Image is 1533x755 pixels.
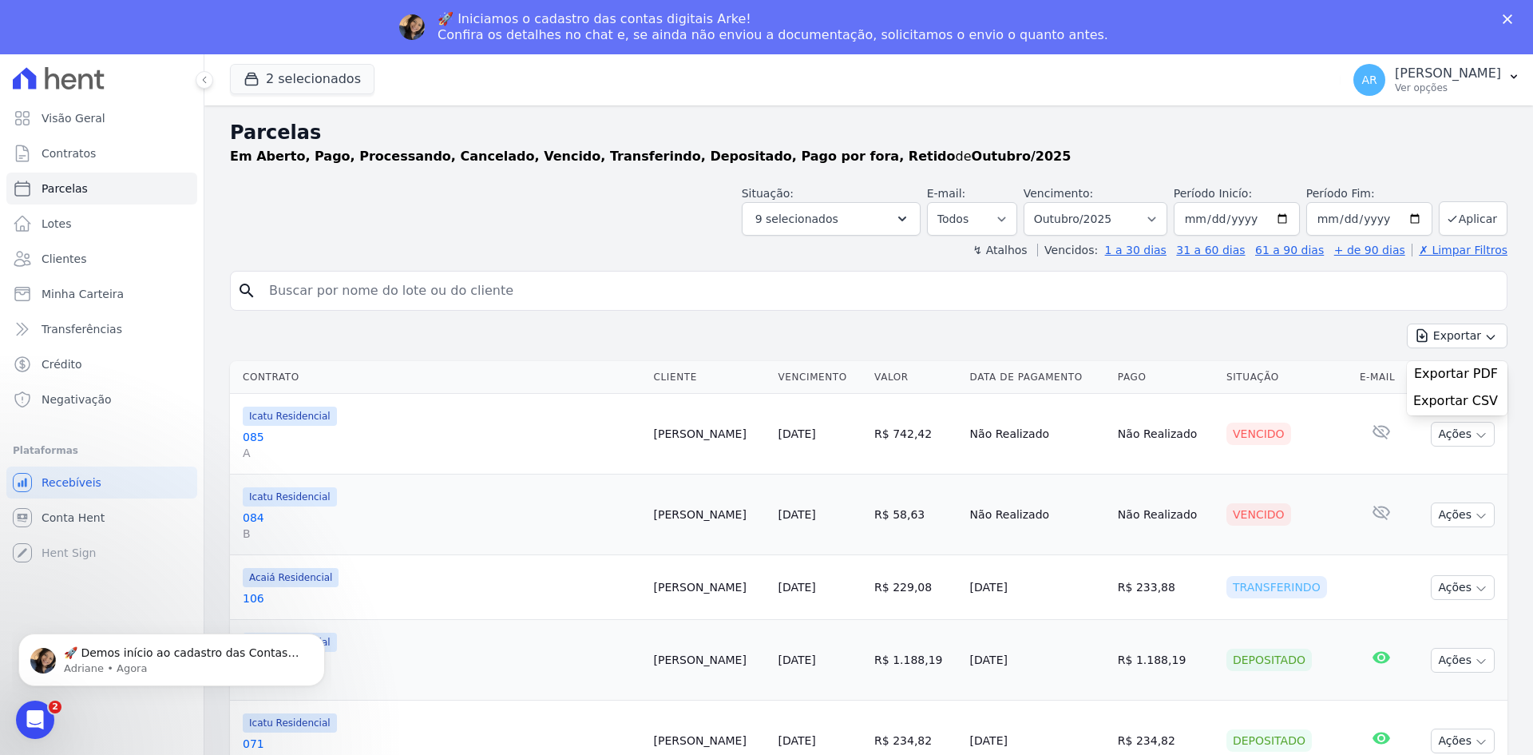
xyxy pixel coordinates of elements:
a: 31 a 60 dias [1176,244,1245,256]
th: Cliente [648,361,772,394]
label: Vencidos: [1037,244,1098,256]
td: R$ 1.188,19 [868,620,964,701]
div: Plataformas [13,441,191,460]
a: Parcelas [6,173,197,205]
span: Icatu Residencial [243,713,337,733]
span: Icatu Residencial [243,487,337,507]
td: [DATE] [964,620,1111,701]
th: Vencimento [771,361,868,394]
div: Transferindo [1226,576,1327,598]
th: E-mail [1353,361,1410,394]
span: Minha Carteira [42,286,124,302]
input: Buscar por nome do lote ou do cliente [259,275,1500,307]
span: AR [1361,74,1377,85]
label: ↯ Atalhos [972,244,1027,256]
td: R$ 58,63 [868,475,964,555]
button: Aplicar [1439,201,1507,236]
strong: Outubro/2025 [972,149,1072,164]
span: Negativação [42,391,112,407]
button: 2 selecionados [230,64,374,94]
a: Clientes [6,243,197,275]
a: Exportar PDF [1414,366,1501,385]
i: search [237,281,256,300]
a: [DATE] [778,654,815,666]
div: Fechar [1503,14,1519,24]
span: 9 selecionados [755,209,838,228]
p: Message from Adriane, sent Agora [52,62,293,76]
button: Exportar [1407,324,1507,348]
label: E-mail: [927,187,966,200]
span: Conta Hent [42,510,105,526]
td: R$ 233,88 [1111,555,1220,620]
th: Data de Pagamento [964,361,1111,394]
span: A [243,445,641,461]
td: [PERSON_NAME] [648,620,772,701]
a: Transferências [6,313,197,345]
th: Situação [1220,361,1353,394]
iframe: Intercom notifications mensagem [12,600,331,712]
a: 106 [243,590,641,606]
a: [DATE] [778,427,815,440]
td: Não Realizado [964,394,1111,475]
span: A [243,671,641,687]
span: Acaiá Residencial [243,568,339,587]
a: 1 a 30 dias [1105,244,1167,256]
th: Contrato [230,361,648,394]
a: 071A [243,655,641,687]
th: Pago [1111,361,1220,394]
div: Vencido [1226,423,1291,445]
button: Ações [1431,422,1495,447]
span: 🚀 Demos início ao cadastro das Contas Digitais Arke! Iniciamos a abertura para clientes do modelo... [52,46,293,313]
td: [PERSON_NAME] [648,555,772,620]
a: [DATE] [778,734,815,747]
th: Valor [868,361,964,394]
td: R$ 742,42 [868,394,964,475]
button: Ações [1431,648,1495,673]
a: + de 90 dias [1334,244,1405,256]
a: Visão Geral [6,102,197,134]
span: Icatu Residencial [243,407,337,426]
td: R$ 229,08 [868,555,964,620]
p: Ver opções [1395,81,1501,94]
div: Vencido [1226,503,1291,526]
h2: Parcelas [230,118,1507,147]
button: 9 selecionados [742,202,921,236]
span: 2 [49,701,61,713]
a: [DATE] [778,508,815,521]
a: Negativação [6,383,197,415]
a: 084B [243,510,641,542]
td: [PERSON_NAME] [648,475,772,555]
a: Crédito [6,348,197,380]
a: [DATE] [778,581,815,594]
button: Ações [1431,575,1495,600]
div: Depositado [1226,649,1312,671]
p: de [230,147,1071,166]
button: Ações [1431,729,1495,753]
div: 🚀 Iniciamos o cadastro das contas digitais Arke! Confira os detalhes no chat e, se ainda não envi... [438,11,1108,43]
span: Exportar CSV [1413,393,1498,409]
span: Contratos [42,145,96,161]
span: Crédito [42,356,82,372]
span: Clientes [42,251,86,267]
a: Recebíveis [6,467,197,499]
span: Lotes [42,216,72,232]
label: Situação: [742,187,794,200]
a: ✗ Limpar Filtros [1412,244,1507,256]
img: Profile image for Adriane [399,14,425,40]
div: Depositado [1226,729,1312,752]
a: Conta Hent [6,502,197,534]
td: [DATE] [964,555,1111,620]
td: Não Realizado [1111,475,1220,555]
span: Parcelas [42,181,88,197]
span: B [243,526,641,542]
a: 61 a 90 dias [1255,244,1324,256]
a: 085A [243,429,641,461]
td: R$ 1.188,19 [1111,620,1220,701]
strong: Em Aberto, Pago, Processando, Cancelado, Vencido, Transferindo, Depositado, Pago por fora, Retido [230,149,956,164]
button: AR [PERSON_NAME] Ver opções [1341,58,1533,102]
td: Não Realizado [1111,394,1220,475]
label: Vencimento: [1024,187,1093,200]
label: Período Fim: [1306,185,1432,202]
